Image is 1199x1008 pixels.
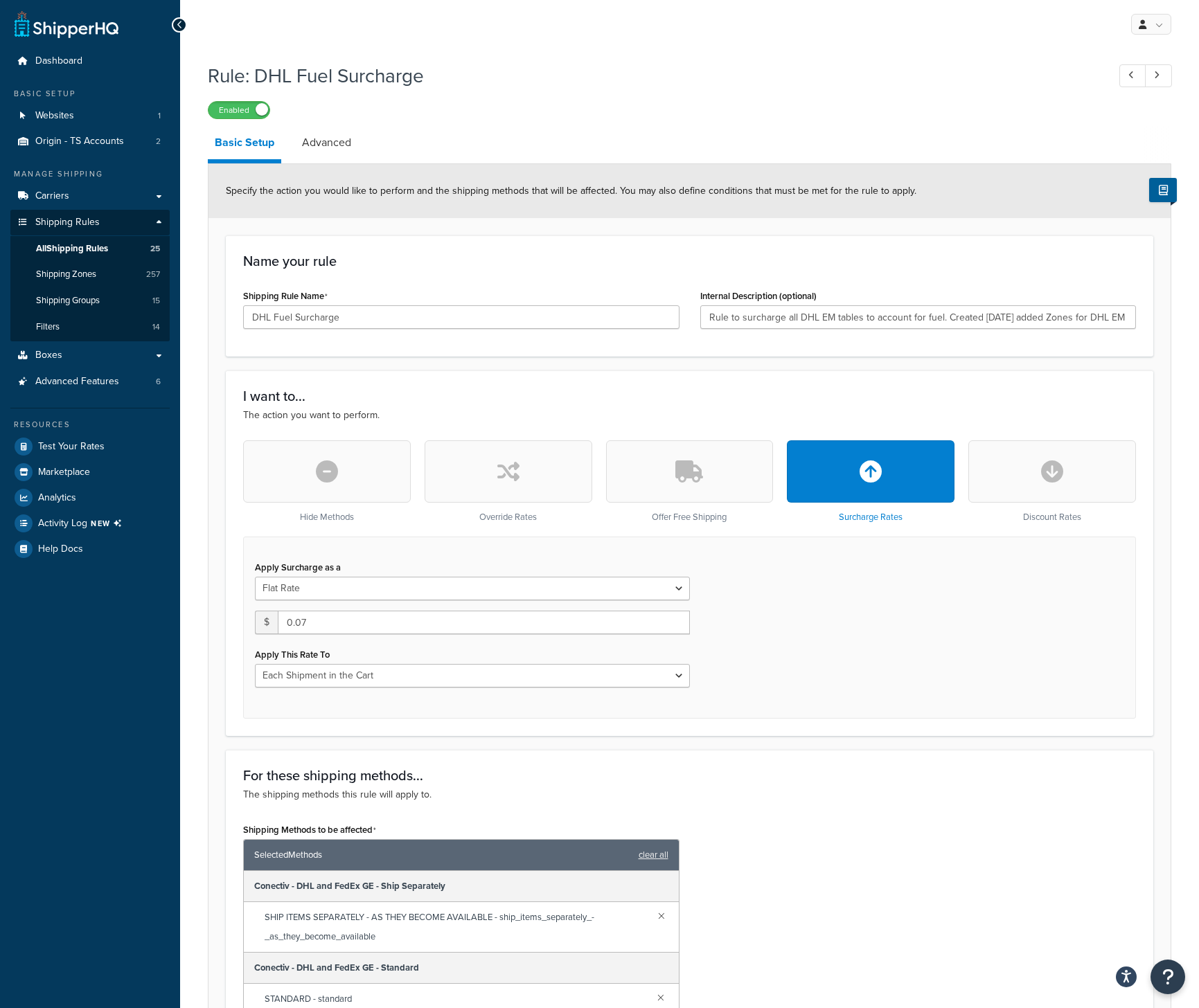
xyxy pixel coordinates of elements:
[38,543,83,555] span: Help Docs
[38,514,127,532] span: Activity Log
[10,288,170,314] a: Shipping Groups15
[35,110,74,122] span: Websites
[10,485,170,510] a: Analytics
[255,649,330,660] label: Apply This Rate To
[36,295,100,307] span: Shipping Groups
[35,190,69,202] span: Carriers
[38,441,105,453] span: Test Your Rates
[35,55,82,67] span: Dashboard
[700,291,817,301] label: Internal Description (optional)
[1145,64,1172,87] a: Next Record
[10,103,170,129] a: Websites1
[38,467,90,478] span: Marketplace
[255,611,278,634] span: $
[787,440,954,523] div: Surcharge Rates
[243,825,376,836] label: Shipping Methods to be affected
[244,953,679,984] div: Conectiv - DHL and FedEx GE - Standard
[152,321,160,333] span: 14
[10,369,170,395] a: Advanced Features6
[243,768,1136,783] h3: For these shipping methods...
[10,129,170,154] a: Origin - TS Accounts2
[35,350,62,361] span: Boxes
[35,136,124,147] span: Origin - TS Accounts
[10,537,170,561] a: Help Docs
[243,787,1136,802] p: The shipping methods this rule will apply to.
[208,102,269,118] label: Enabled
[38,492,76,504] span: Analytics
[255,562,341,573] label: Apply Surcharge as a
[10,314,170,340] li: Filters
[10,129,170,154] li: Origin - TS Accounts
[10,183,170,209] a: Carriers
[265,908,648,946] span: SHIP ITEMS SEPARATELY - AS THEY BECOME AVAILABLE - ship_items_separately_-_as_they_become_available
[10,369,170,395] li: Advanced Features
[36,243,108,255] span: All Shipping Rules
[243,291,328,302] label: Shipping Rule Name
[606,440,774,523] div: Offer Free Shipping
[243,408,1136,423] p: The action you want to perform.
[10,262,170,287] a: Shipping Zones257
[295,126,358,159] a: Advanced
[10,48,170,74] a: Dashboard
[10,262,170,287] li: Shipping Zones
[35,217,100,228] span: Shipping Rules
[36,269,96,280] span: Shipping Zones
[91,518,127,529] span: NEW
[1149,178,1177,202] button: Show Help Docs
[10,314,170,340] a: Filters14
[208,126,281,163] a: Basic Setup
[156,136,161,147] span: 2
[152,295,160,307] span: 15
[10,236,170,262] a: AllShipping Rules25
[10,511,170,536] a: Activity LogNEW
[10,343,170,368] a: Boxes
[10,210,170,341] li: Shipping Rules
[639,845,668,865] a: clear all
[10,210,170,235] a: Shipping Rules
[243,253,1136,269] h3: Name your rule
[243,388,1136,404] h3: I want to...
[1119,64,1146,87] a: Previous Record
[226,183,916,198] span: Specify the action you would like to perform and the shipping methods that will be affected. You ...
[243,440,411,523] div: Hide Methods
[156,376,161,388] span: 6
[10,288,170,314] li: Shipping Groups
[425,440,592,523] div: Override Rates
[208,62,1094,89] h1: Rule: DHL Fuel Surcharge
[150,243,160,255] span: 25
[10,419,170,431] div: Resources
[10,511,170,536] li: [object Object]
[10,168,170,180] div: Manage Shipping
[244,871,679,902] div: Conectiv - DHL and FedEx GE - Ship Separately
[36,321,60,333] span: Filters
[968,440,1136,523] div: Discount Rates
[146,269,160,280] span: 257
[35,376,119,388] span: Advanced Features
[254,845,632,865] span: Selected Methods
[10,434,170,459] a: Test Your Rates
[158,110,161,122] span: 1
[10,88,170,100] div: Basic Setup
[1151,960,1185,994] button: Open Resource Center
[10,460,170,485] a: Marketplace
[10,103,170,129] li: Websites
